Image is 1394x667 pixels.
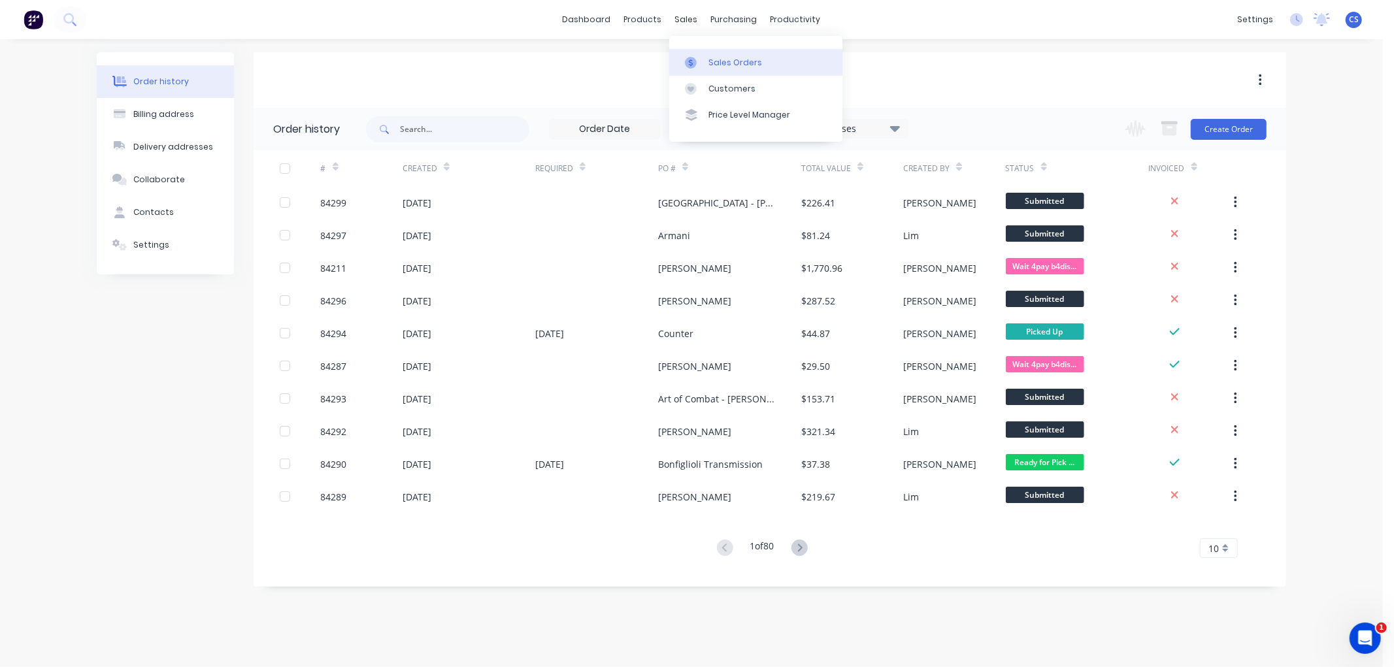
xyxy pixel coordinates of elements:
div: 84293 [321,392,347,406]
div: Created By [903,163,950,174]
div: Price Level Manager [708,109,790,121]
div: [DATE] [403,425,431,438]
div: [PERSON_NAME] [903,261,976,275]
span: Submitted [1006,421,1084,438]
div: [GEOGRAPHIC_DATA] - [PERSON_NAME] [658,196,775,210]
div: 31 Statuses [798,122,908,136]
div: $29.50 [801,359,830,373]
span: 10 [1208,542,1219,555]
a: Sales Orders [669,49,842,75]
button: Collaborate [97,163,234,196]
div: [PERSON_NAME] [903,196,976,210]
div: 84290 [321,457,347,471]
div: [PERSON_NAME] [658,425,731,438]
img: Factory [24,10,43,29]
div: [DATE] [403,196,431,210]
div: $153.71 [801,392,835,406]
div: Total Value [801,150,903,186]
div: Sales Orders [708,57,762,69]
span: 1 [1376,623,1387,633]
span: Wait 4pay b4dis... [1006,258,1084,274]
span: Picked Up [1006,323,1084,340]
div: $1,770.96 [801,261,842,275]
div: productivity [764,10,827,29]
div: [DATE] [403,392,431,406]
div: $37.38 [801,457,830,471]
div: [PERSON_NAME] [658,490,731,504]
div: Lim [903,490,919,504]
div: Order history [133,76,189,88]
div: [PERSON_NAME] [658,294,731,308]
button: Create Order [1191,119,1267,140]
div: [DATE] [403,327,431,340]
a: Price Level Manager [669,102,842,128]
div: Status [1006,163,1035,174]
div: PO # [658,150,801,186]
button: Settings [97,229,234,261]
span: Submitted [1006,225,1084,242]
div: 84296 [321,294,347,308]
div: Collaborate [133,174,185,186]
a: Customers [669,76,842,102]
div: 1 of 80 [750,539,774,558]
span: Submitted [1006,193,1084,209]
div: Billing address [133,108,194,120]
div: 84287 [321,359,347,373]
div: Bonfiglioli Transmission [658,457,763,471]
div: [PERSON_NAME] [903,359,976,373]
div: 84211 [321,261,347,275]
div: Settings [133,239,169,251]
div: 84299 [321,196,347,210]
span: Submitted [1006,487,1084,503]
div: # [321,163,326,174]
div: $287.52 [801,294,835,308]
div: Status [1006,150,1149,186]
button: Delivery addresses [97,131,234,163]
div: $44.87 [801,327,830,340]
div: 84292 [321,425,347,438]
div: [PERSON_NAME] [903,392,976,406]
span: Ready for Pick ... [1006,454,1084,470]
div: Created [403,163,437,174]
input: Order Date [550,120,659,139]
span: Submitted [1006,291,1084,307]
div: [DATE] [403,294,431,308]
div: $219.67 [801,490,835,504]
div: [DATE] [535,327,564,340]
div: # [321,150,403,186]
div: 84289 [321,490,347,504]
div: [PERSON_NAME] [658,261,731,275]
div: sales [669,10,705,29]
button: Order history [97,65,234,98]
div: [PERSON_NAME] [658,359,731,373]
div: [DATE] [403,359,431,373]
div: Customers [708,83,755,95]
div: 84294 [321,327,347,340]
div: products [618,10,669,29]
span: Wait 4pay b4dis... [1006,356,1084,372]
a: dashboard [556,10,618,29]
input: Search... [400,116,529,142]
div: Counter [658,327,693,340]
span: Submitted [1006,389,1084,405]
div: Invoiced [1149,163,1185,174]
button: Contacts [97,196,234,229]
div: [DATE] [403,490,431,504]
div: Art of Combat - [PERSON_NAME] [658,392,775,406]
div: Created By [903,150,1005,186]
div: Required [535,163,573,174]
iframe: Intercom live chat [1350,623,1381,654]
div: Delivery addresses [133,141,213,153]
span: CS [1349,14,1359,25]
div: [PERSON_NAME] [903,457,976,471]
div: [PERSON_NAME] [903,327,976,340]
div: $226.41 [801,196,835,210]
button: Billing address [97,98,234,131]
div: $321.34 [801,425,835,438]
div: Order history [273,122,340,137]
div: Total Value [801,163,851,174]
div: $81.24 [801,229,830,242]
div: Lim [903,425,919,438]
div: Lim [903,229,919,242]
div: [DATE] [535,457,564,471]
